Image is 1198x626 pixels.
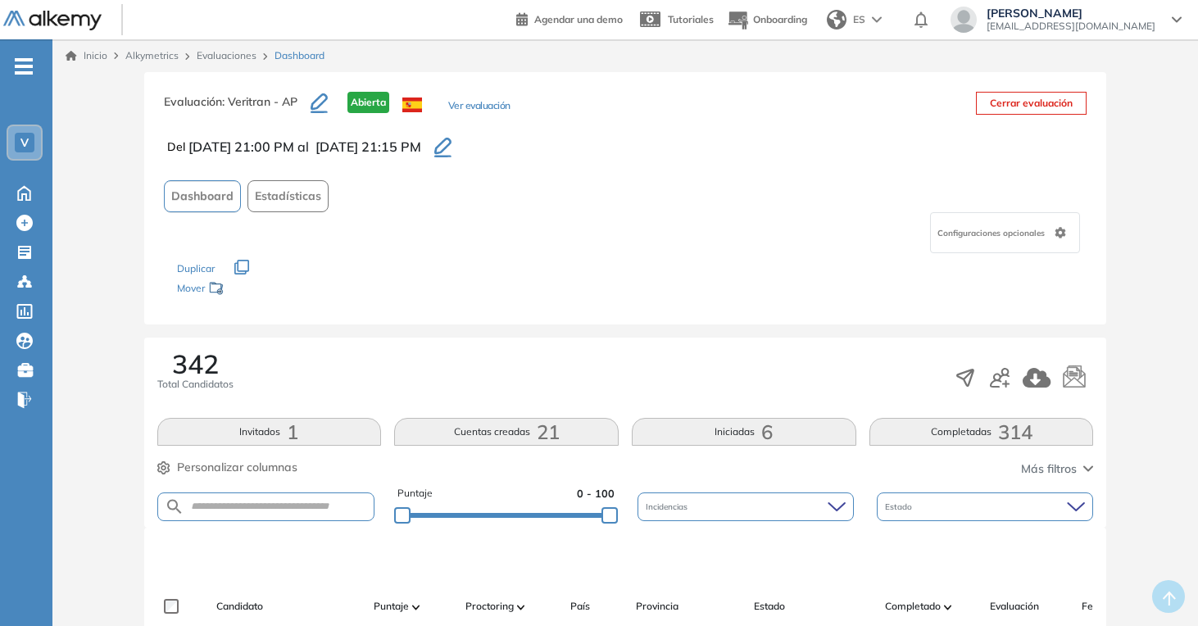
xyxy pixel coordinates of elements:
[197,49,256,61] a: Evaluaciones
[157,377,234,392] span: Total Candidatos
[516,8,623,28] a: Agendar una demo
[247,180,329,212] button: Estadísticas
[632,418,856,446] button: Iniciadas6
[990,599,1039,614] span: Evaluación
[177,274,341,305] div: Mover
[754,599,785,614] span: Estado
[177,262,215,274] span: Duplicar
[638,492,854,521] div: Incidencias
[177,459,297,476] span: Personalizar columnas
[827,10,846,29] img: world
[987,20,1155,33] span: [EMAIL_ADDRESS][DOMAIN_NAME]
[1021,460,1093,478] button: Más filtros
[157,459,297,476] button: Personalizar columnas
[517,605,525,610] img: [missing "en.ARROW_ALT" translation]
[394,418,619,446] button: Cuentas creadas21
[869,418,1094,446] button: Completadas314
[448,98,511,116] button: Ver evaluación
[1082,599,1137,614] span: Fecha límite
[944,605,952,610] img: [missing "en.ARROW_ALT" translation]
[167,138,185,156] span: Del
[171,188,234,205] span: Dashboard
[646,501,691,513] span: Incidencias
[402,98,422,112] img: ESP
[15,65,33,68] i: -
[753,13,807,25] span: Onboarding
[412,605,420,610] img: [missing "en.ARROW_ALT" translation]
[347,92,389,113] span: Abierta
[164,180,241,212] button: Dashboard
[66,48,107,63] a: Inicio
[885,501,915,513] span: Estado
[636,599,678,614] span: Provincia
[937,227,1048,239] span: Configuraciones opcionales
[1021,460,1077,478] span: Más filtros
[297,137,309,156] span: al
[853,12,865,27] span: ES
[534,13,623,25] span: Agendar una demo
[987,7,1155,20] span: [PERSON_NAME]
[877,492,1093,521] div: Estado
[188,137,294,156] span: [DATE] 21:00 PM
[570,599,590,614] span: País
[164,92,311,126] h3: Evaluación
[668,13,714,25] span: Tutoriales
[577,486,615,501] span: 0 - 100
[315,137,421,156] span: [DATE] 21:15 PM
[976,92,1087,115] button: Cerrar evaluación
[465,599,514,614] span: Proctoring
[930,212,1080,253] div: Configuraciones opcionales
[275,48,324,63] span: Dashboard
[157,418,382,446] button: Invitados1
[872,16,882,23] img: arrow
[125,49,179,61] span: Alkymetrics
[397,486,433,501] span: Puntaje
[222,94,297,109] span: : Veritran - AP
[374,599,409,614] span: Puntaje
[172,351,219,377] span: 342
[727,2,807,38] button: Onboarding
[255,188,321,205] span: Estadísticas
[165,497,184,517] img: SEARCH_ALT
[216,599,263,614] span: Candidato
[20,136,29,149] span: V
[885,599,941,614] span: Completado
[3,11,102,31] img: Logo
